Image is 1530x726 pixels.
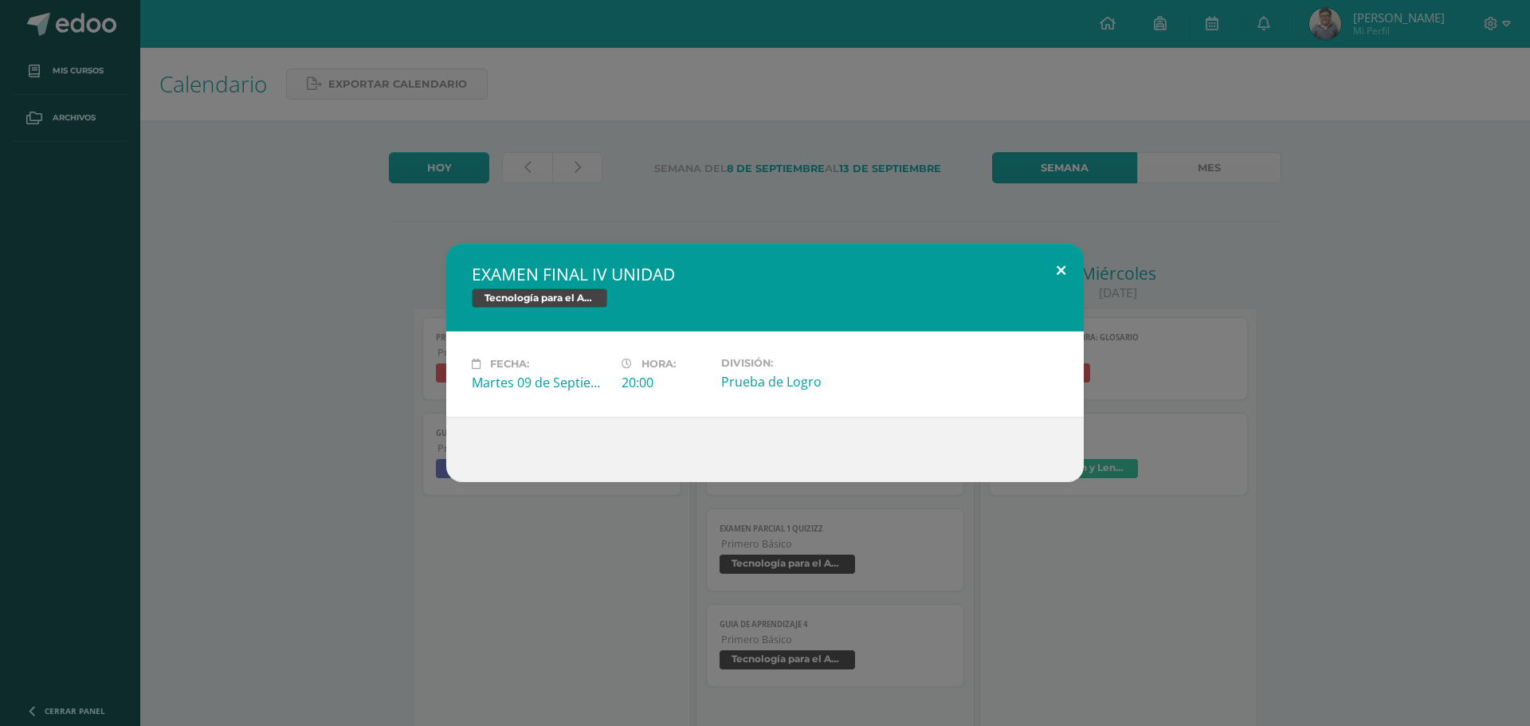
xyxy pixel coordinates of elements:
[472,263,1058,285] h2: EXAMEN FINAL IV UNIDAD
[472,374,609,391] div: Martes 09 de Septiembre
[1038,244,1084,298] button: Close (Esc)
[721,373,858,390] div: Prueba de Logro
[721,357,858,369] label: División:
[472,288,607,308] span: Tecnología para el Aprendizaje y la Comunicación (Informática)
[622,374,708,391] div: 20:00
[641,358,676,370] span: Hora:
[490,358,529,370] span: Fecha:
